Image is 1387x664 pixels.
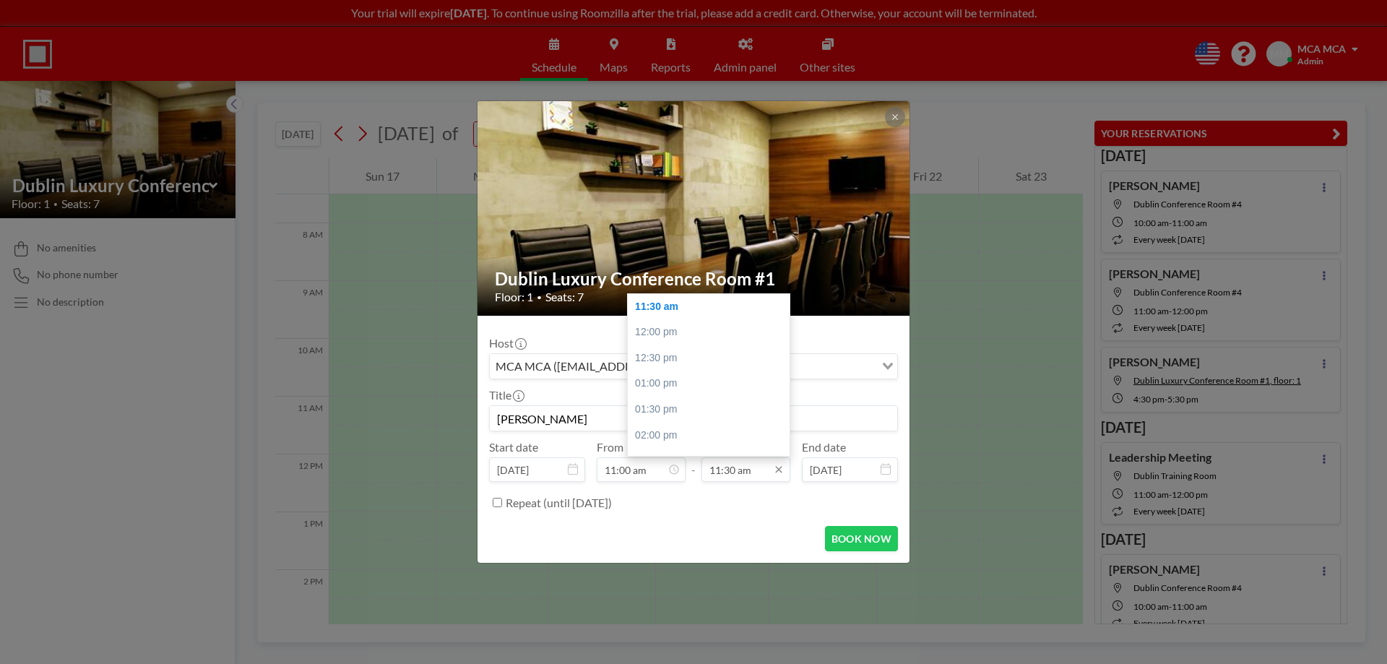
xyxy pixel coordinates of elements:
[691,445,696,477] span: -
[537,292,542,303] span: •
[493,357,755,376] span: MCA MCA ([EMAIL_ADDRESS][DOMAIN_NAME])
[597,440,623,454] label: From
[628,294,797,320] div: 11:30 am
[478,64,911,353] img: 537.jpg
[628,397,797,423] div: 01:30 pm
[490,354,897,379] div: Search for option
[628,345,797,371] div: 12:30 pm
[628,319,797,345] div: 12:00 pm
[545,290,584,304] span: Seats: 7
[489,440,538,454] label: Start date
[628,448,797,474] div: 02:30 pm
[628,423,797,449] div: 02:00 pm
[628,371,797,397] div: 01:00 pm
[506,496,612,510] label: Repeat (until [DATE])
[756,357,873,376] input: Search for option
[825,526,898,551] button: BOOK NOW
[489,336,525,350] label: Host
[802,440,846,454] label: End date
[489,388,523,402] label: Title
[495,290,533,304] span: Floor: 1
[495,268,894,290] h2: Dublin Luxury Conference Room #1
[490,406,897,431] input: MCA's reservation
